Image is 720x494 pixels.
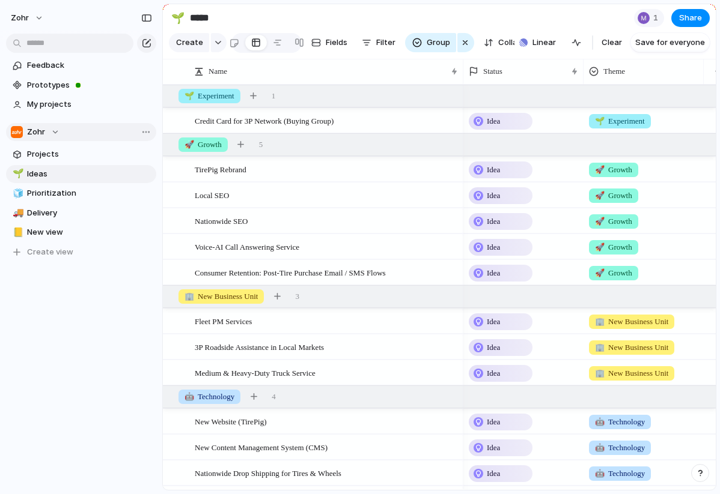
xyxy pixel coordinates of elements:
button: 📒 [11,226,23,238]
span: Idea [487,190,500,202]
span: Growth [595,215,632,227]
span: Save for everyone [635,37,705,49]
span: Feedback [27,59,152,71]
button: 🌱 [168,8,188,28]
span: Growth [185,139,222,151]
span: Experiment [185,90,234,102]
span: New view [27,226,152,238]
span: Idea [487,267,500,279]
span: 🚀 [595,268,605,277]
span: 🏢 [185,292,194,301]
span: Technology [595,416,645,428]
span: New Business Unit [595,342,668,354]
span: My projects [27,98,152,110]
span: 🤖 [595,417,605,426]
span: Group [427,37,450,49]
button: zohr [5,8,50,28]
button: Filter [357,33,400,52]
span: Technology [595,468,645,480]
span: Projects [27,148,152,160]
button: 🌱 [11,168,23,180]
button: Clear [597,33,627,52]
button: Linear [514,34,561,52]
span: 🏢 [595,317,605,326]
span: Growth [595,241,632,253]
button: 🚚 [11,207,23,219]
span: Name [209,65,227,77]
a: Prototypes [6,76,156,94]
span: New Website (TirePig) [195,414,267,428]
span: New Business Unit [595,316,668,328]
span: Idea [487,442,500,454]
span: Technology [185,391,234,403]
span: Idea [487,416,500,428]
span: Credit Card for 3P Network (Buying Group) [195,113,334,127]
span: 1 [653,12,662,24]
span: 5 [259,139,263,151]
span: 🌱 [595,116,605,125]
span: Linear [532,37,556,49]
span: Idea [487,342,500,354]
span: Idea [487,316,500,328]
span: Status [483,65,502,77]
span: Growth [595,164,632,176]
span: 🤖 [185,392,194,401]
span: TirePig Rebrand [195,162,246,176]
span: zohr [11,12,29,24]
button: Fields [307,33,352,52]
span: 🤖 [595,443,605,452]
button: Save for everyone [630,33,710,52]
button: Collapse [479,33,536,52]
span: Idea [487,215,500,227]
a: 📒New view [6,223,156,241]
span: Consumer Retention: Post-Tire Purchase Email / SMS Flows [195,265,386,279]
span: Growth [595,267,632,279]
span: 1 [272,90,276,102]
a: 🌱Ideas [6,165,156,183]
span: 4 [272,391,276,403]
span: Filter [376,37,395,49]
div: 🌱 [171,10,185,26]
button: Zohr [6,123,156,141]
span: Theme [603,65,625,77]
span: 🤖 [595,469,605,478]
span: 🚀 [185,140,194,149]
button: 🧊 [11,187,23,199]
span: Idea [487,115,500,127]
span: Nationwide SEO [195,214,248,227]
span: 🚀 [595,242,605,252]
button: Create [169,33,209,52]
span: New Business Unit [185,291,258,303]
span: Medium & Heavy-Duty Truck Service [195,366,316,379]
span: Technology [595,442,645,454]
a: My projects [6,95,156,113]
button: Share [671,9,710,27]
span: Growth [595,190,632,202]
a: Feedback [6,56,156,74]
span: Nationwide Drop Shipping for Tires & Wheels [195,466,341,480]
span: 3P Roadside Assistance in Local Markets [195,340,324,354]
span: 🚀 [595,217,605,226]
a: 🚚Delivery [6,204,156,222]
span: Create view [27,246,73,258]
span: Voice-AI Call Answering Service [195,239,299,253]
button: Create view [6,243,156,261]
div: 🌱 [13,167,21,181]
span: 🌱 [185,91,194,100]
span: Ideas [27,168,152,180]
span: Idea [487,164,500,176]
span: 3 [295,291,299,303]
span: Zohr [27,126,45,138]
div: 📒 [13,226,21,239]
a: Projects [6,145,156,163]
span: 🚀 [595,165,605,174]
span: Prototypes [27,79,152,91]
div: 🧊Prioritization [6,184,156,202]
span: Experiment [595,115,645,127]
span: Fields [326,37,347,49]
span: New Content Management System (CMS) [195,440,328,454]
span: New Business Unit [595,367,668,379]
